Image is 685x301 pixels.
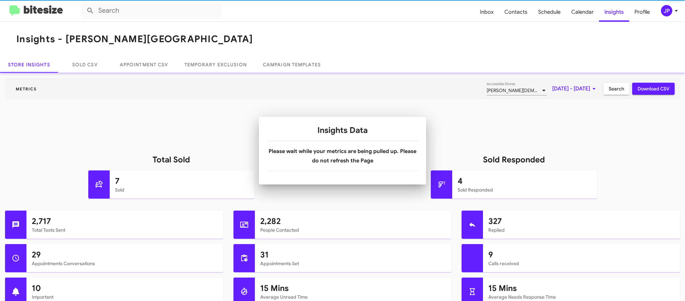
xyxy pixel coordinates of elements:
a: Appointment CSV [112,57,176,73]
h1: 2,717 [32,216,218,227]
mat-card-subtitle: Average Needs Response Time [488,294,675,300]
span: Download CSV [638,83,669,95]
mat-card-subtitle: Replied [488,227,675,233]
h1: Insights Data [267,125,418,136]
h1: 31 [260,249,447,260]
span: Schedule [533,2,566,22]
h1: 4 [458,176,592,186]
h1: 7 [115,176,249,186]
span: [DATE] - [DATE] [552,83,598,95]
span: Insights [599,2,629,22]
span: Profile [629,2,655,22]
mat-card-subtitle: Important [32,294,218,300]
h1: 327 [488,216,675,227]
h1: 15 Mins [260,283,447,294]
h1: 10 [32,283,218,294]
h1: Insights - [PERSON_NAME][GEOGRAPHIC_DATA] [16,34,253,45]
span: Contacts [499,2,533,22]
span: Inbox [475,2,499,22]
mat-card-subtitle: Total Texts Sent [32,227,218,233]
a: Sold CSV [58,57,112,73]
h1: 15 Mins [488,283,675,294]
mat-card-subtitle: Sold Responded [458,186,592,193]
h1: 29 [32,249,218,260]
h1: 9 [488,249,675,260]
div: JP [661,5,672,16]
mat-card-subtitle: Appointments Conversations [32,260,218,267]
mat-card-subtitle: People Contacted [260,227,447,233]
span: Search [609,83,624,95]
mat-card-subtitle: Appointments Set [260,260,447,267]
h1: Sold Responded [342,154,685,165]
span: Calendar [566,2,599,22]
a: Temporary Exclusion [176,57,255,73]
a: Campaign Templates [255,57,329,73]
h1: 2,282 [260,216,447,227]
input: Search [81,3,221,19]
span: [PERSON_NAME][DEMOGRAPHIC_DATA] [487,87,573,93]
mat-card-subtitle: Calls received [488,260,675,267]
mat-card-subtitle: Average Unread Time [260,294,447,300]
span: Metrics [10,86,42,91]
b: Please wait while your metrics are being pulled up. Please do not refresh the Page [269,148,416,164]
mat-card-subtitle: Sold [115,186,249,193]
